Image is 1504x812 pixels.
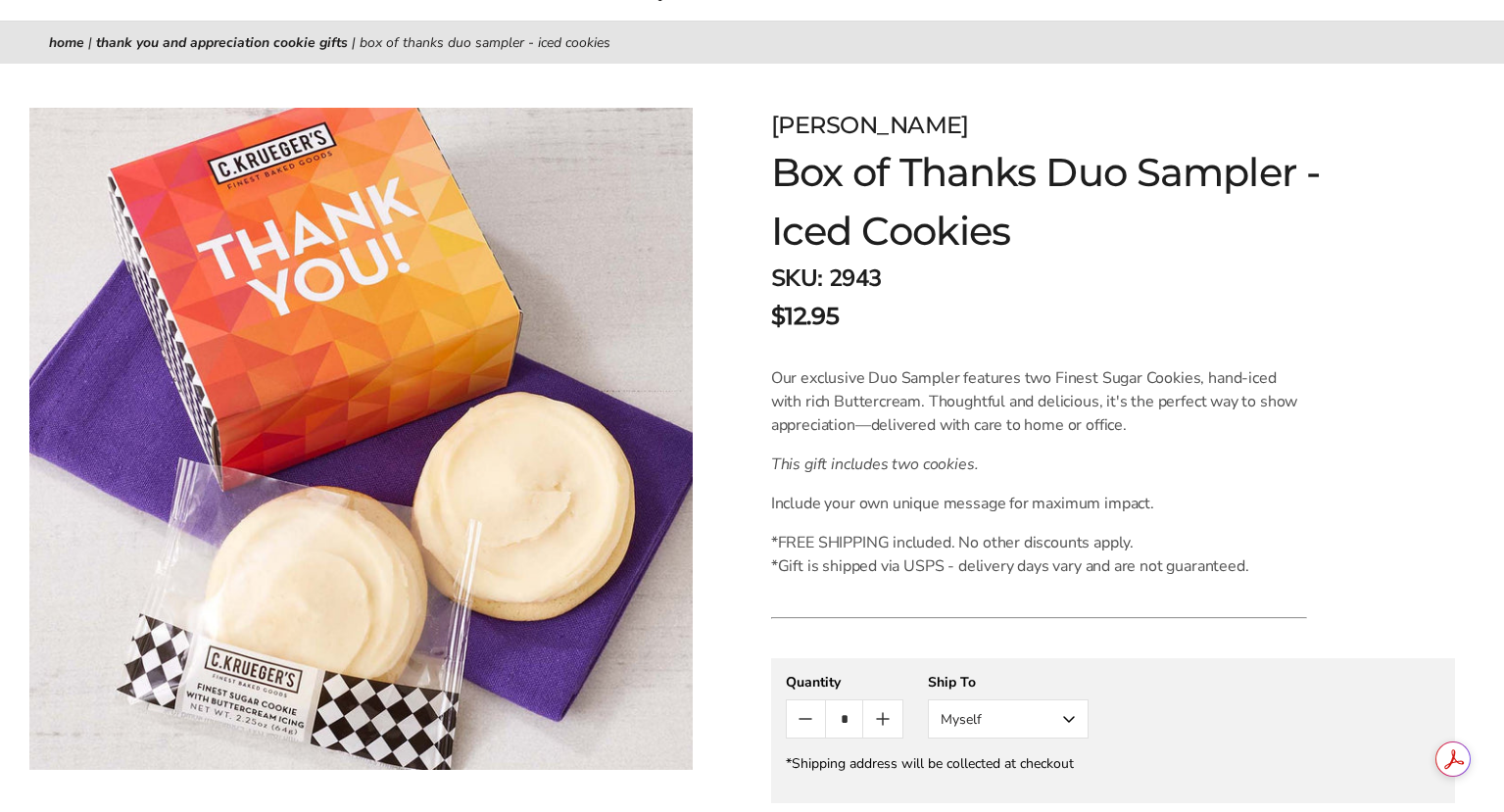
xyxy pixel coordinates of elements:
[787,700,825,738] button: Count minus
[49,31,1455,54] nav: breadcrumbs
[771,263,823,294] strong: SKU:
[786,673,903,692] div: Quantity
[771,143,1396,261] h1: Box of Thanks Duo Sampler - Iced Cookies
[928,699,1089,739] button: Myself
[16,738,203,796] iframe: Sign Up via Text for Offers
[771,108,1396,143] div: [PERSON_NAME]
[49,33,84,52] a: Home
[96,33,348,52] a: Thank You and Appreciation Cookie Gifts
[29,108,693,770] img: Box of Thanks Duo Sampler - Iced Cookies
[360,33,610,52] span: Box of Thanks Duo Sampler - Iced Cookies
[786,754,1440,773] div: *Shipping address will be collected at checkout
[88,33,92,52] span: |
[352,33,356,52] span: |
[771,531,1307,554] div: *FREE SHIPPING included. No other discounts apply.
[829,263,882,294] span: 2943
[825,700,863,738] input: Quantity
[863,700,901,738] button: Count plus
[771,658,1455,803] gfm-form: New recipient
[771,366,1307,437] p: Our exclusive Duo Sampler features two Finest Sugar Cookies, hand-iced with rich Buttercream. Tho...
[771,299,839,334] span: $12.95
[771,454,979,475] i: This gift includes two cookies.
[928,673,1089,692] div: Ship To
[771,492,1307,515] p: Include your own unique message for maximum impact.
[771,554,1307,578] div: *Gift is shipped via USPS - delivery days vary and are not guaranteed.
